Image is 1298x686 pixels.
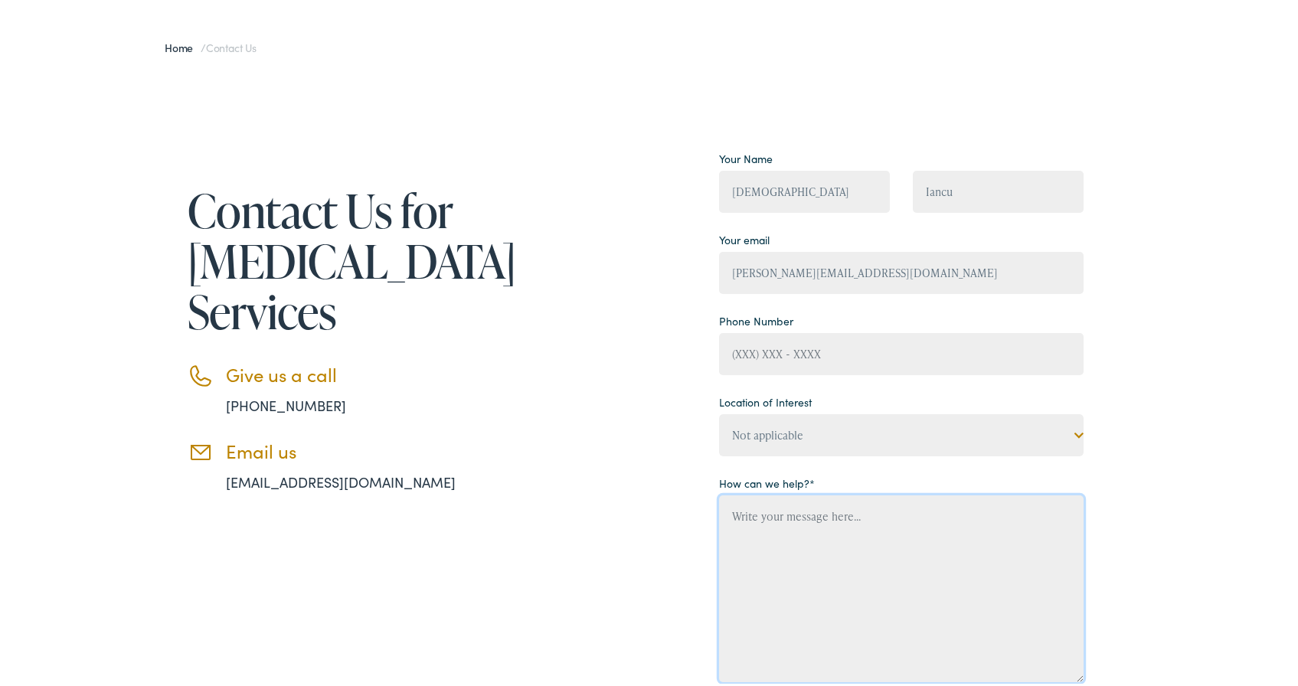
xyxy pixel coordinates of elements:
[719,472,815,488] label: How can we help?
[719,310,793,326] label: Phone Number
[226,393,346,412] a: [PHONE_NUMBER]
[226,361,502,383] h3: Give us a call
[188,182,502,334] h1: Contact Us for [MEDICAL_DATA] Services
[719,391,812,407] label: Location of Interest
[719,148,773,164] label: Your Name
[165,37,257,52] span: /
[719,330,1084,372] input: (XXX) XXX - XXXX
[165,37,201,52] a: Home
[226,437,502,459] h3: Email us
[913,168,1084,210] input: Last Name
[719,168,890,210] input: First Name
[206,37,257,52] span: Contact Us
[719,229,770,245] label: Your email
[226,469,456,488] a: [EMAIL_ADDRESS][DOMAIN_NAME]
[719,249,1084,291] input: example@gmail.com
